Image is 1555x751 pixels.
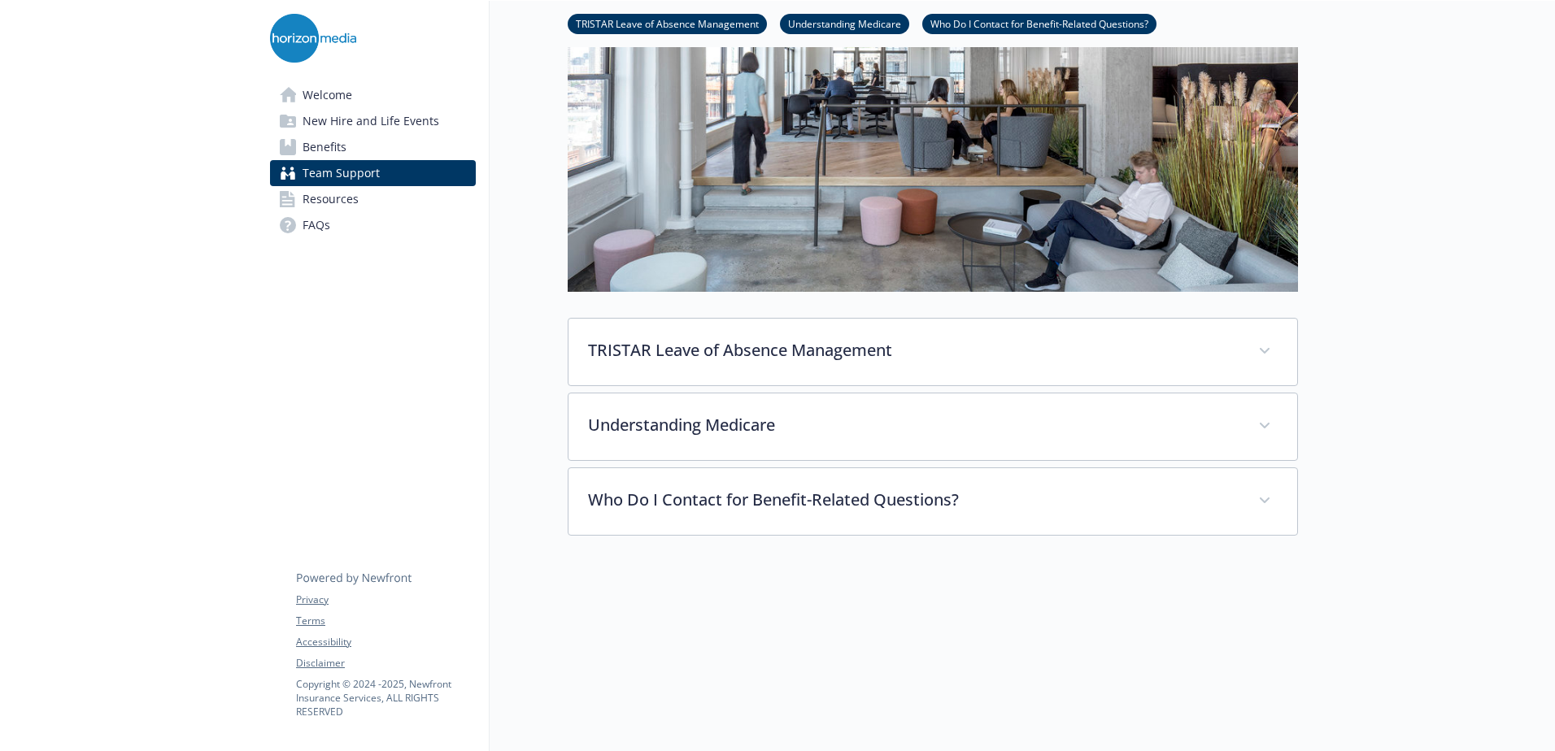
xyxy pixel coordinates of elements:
[303,160,380,186] span: Team Support
[568,393,1297,460] div: Understanding Medicare
[303,134,346,160] span: Benefits
[568,468,1297,535] div: Who Do I Contact for Benefit-Related Questions?
[270,108,476,134] a: New Hire and Life Events
[270,134,476,160] a: Benefits
[296,593,475,607] a: Privacy
[568,15,767,31] a: TRISTAR Leave of Absence Management
[588,488,1239,512] p: Who Do I Contact for Benefit-Related Questions?
[296,635,475,649] a: Accessibility
[270,186,476,212] a: Resources
[270,212,476,238] a: FAQs
[296,677,475,718] p: Copyright © 2024 - 2025 , Newfront Insurance Services, ALL RIGHTS RESERVED
[270,82,476,108] a: Welcome
[270,160,476,186] a: Team Support
[303,108,439,134] span: New Hire and Life Events
[588,338,1239,362] p: TRISTAR Leave of Absence Management
[296,656,475,671] a: Disclaimer
[568,319,1297,385] div: TRISTAR Leave of Absence Management
[296,614,475,628] a: Terms
[303,82,352,108] span: Welcome
[303,186,359,212] span: Resources
[922,15,1156,31] a: Who Do I Contact for Benefit-Related Questions?
[588,413,1239,437] p: Understanding Medicare
[303,212,330,238] span: FAQs
[780,15,909,31] a: Understanding Medicare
